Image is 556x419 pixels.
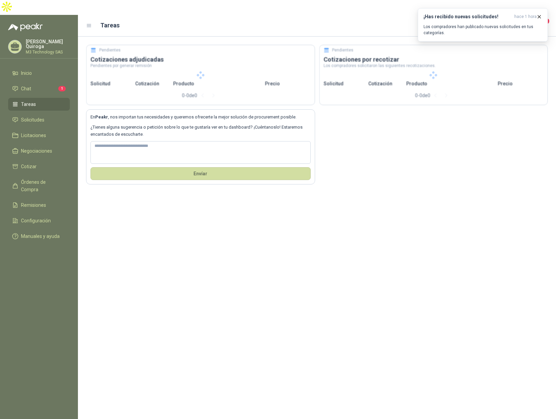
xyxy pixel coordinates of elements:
a: Cotizar [8,160,70,173]
span: Manuales y ayuda [21,233,60,240]
span: Solicitudes [21,116,44,124]
a: Inicio [8,67,70,80]
p: M3 Technology SAS [26,50,70,54]
span: Chat [21,85,31,92]
span: Negociaciones [21,147,52,155]
span: hace 1 hora [514,14,537,20]
span: Cotizar [21,163,37,170]
p: En , nos importan tus necesidades y queremos ofrecerte la mejor solución de procurement posible. [90,114,311,120]
h3: ¡Has recibido nuevas solicitudes! [424,14,512,20]
b: Peakr [95,114,108,119]
span: 1 [58,86,66,91]
a: Solicitudes [8,113,70,126]
p: [PERSON_NAME] Quiroga [26,39,70,49]
p: ¿Tienes alguna sugerencia o petición sobre lo que te gustaría ver en tu dashboard? ¡Cuéntanoslo! ... [90,124,311,138]
h1: Tareas [100,21,120,30]
a: Configuración [8,214,70,227]
span: Configuración [21,217,51,224]
p: Los compradores han publicado nuevas solicitudes en tus categorías. [424,24,542,36]
span: Licitaciones [21,132,46,139]
button: Envíar [90,167,311,180]
span: Remisiones [21,201,46,209]
span: Tareas [21,101,36,108]
a: Negociaciones [8,145,70,157]
a: Órdenes de Compra [8,176,70,196]
a: Manuales y ayuda [8,230,70,243]
a: Remisiones [8,199,70,212]
span: Órdenes de Compra [21,178,63,193]
a: Licitaciones [8,129,70,142]
img: Logo peakr [8,23,43,31]
button: ¡Has recibido nuevas solicitudes!hace 1 hora Los compradores han publicado nuevas solicitudes en ... [418,8,548,42]
button: 4 [536,20,548,32]
a: Tareas [8,98,70,111]
a: Chat1 [8,82,70,95]
span: Inicio [21,69,32,77]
